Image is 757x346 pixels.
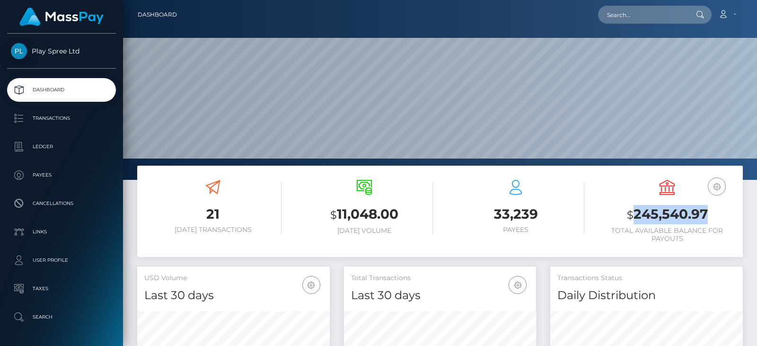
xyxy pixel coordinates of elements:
[7,305,116,329] a: Search
[447,205,584,223] h3: 33,239
[557,274,736,283] h5: Transactions Status
[7,220,116,244] a: Links
[330,208,337,222] small: $
[11,225,112,239] p: Links
[557,287,736,304] h4: Daily Distribution
[351,287,529,304] h4: Last 30 days
[144,274,323,283] h5: USD Volume
[7,106,116,130] a: Transactions
[11,83,112,97] p: Dashboard
[138,5,177,25] a: Dashboard
[11,253,112,267] p: User Profile
[19,8,104,26] img: MassPay Logo
[11,43,27,59] img: Play Spree Ltd
[7,135,116,159] a: Ledger
[11,140,112,154] p: Ledger
[627,208,634,222] small: $
[351,274,529,283] h5: Total Transactions
[296,205,433,224] h3: 11,048.00
[11,111,112,125] p: Transactions
[11,196,112,211] p: Cancellations
[11,310,112,324] p: Search
[7,192,116,215] a: Cancellations
[599,205,736,224] h3: 245,540.97
[7,47,116,55] span: Play Spree Ltd
[7,248,116,272] a: User Profile
[296,227,433,235] h6: [DATE] Volume
[598,6,687,24] input: Search...
[144,287,323,304] h4: Last 30 days
[144,205,282,223] h3: 21
[7,78,116,102] a: Dashboard
[11,282,112,296] p: Taxes
[7,163,116,187] a: Payees
[144,226,282,234] h6: [DATE] Transactions
[11,168,112,182] p: Payees
[599,227,736,243] h6: Total Available Balance for Payouts
[7,277,116,301] a: Taxes
[447,226,584,234] h6: Payees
